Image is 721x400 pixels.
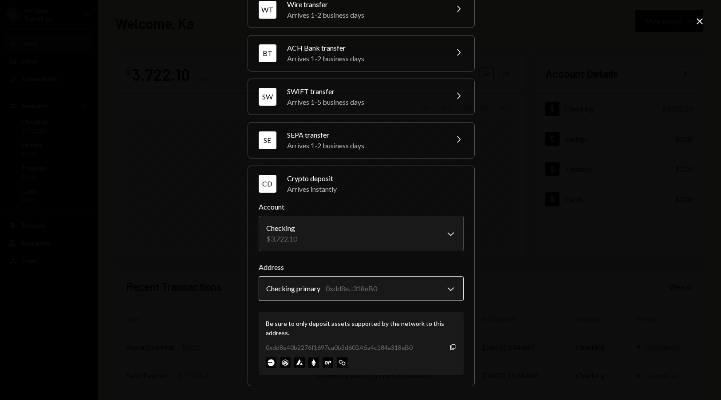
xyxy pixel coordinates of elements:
[248,36,474,71] button: BTACH Bank transferArrives 1-2 business days
[287,184,464,194] div: Arrives instantly
[259,276,464,301] button: Address
[326,283,377,294] div: 0xdd8e...318eB0
[248,79,474,115] button: SWSWIFT transferArrives 1-5 business days
[259,202,464,375] div: CDCrypto depositArrives instantly
[287,43,442,53] div: ACH Bank transfer
[287,173,464,184] div: Crypto deposit
[259,1,276,19] div: WT
[259,202,464,212] label: Account
[287,140,442,151] div: Arrives 1-2 business days
[259,262,464,273] label: Address
[287,130,442,140] div: SEPA transfer
[287,10,442,20] div: Arrives 1-2 business days
[280,357,291,368] img: arbitrum-mainnet
[248,166,474,202] button: CDCrypto depositArrives instantly
[259,88,276,106] div: SW
[294,357,305,368] img: avalanche-mainnet
[308,357,319,368] img: ethereum-mainnet
[266,319,457,337] div: Be sure to only deposit assets supported by the network to this address.
[323,357,333,368] img: optimism-mainnet
[287,53,442,64] div: Arrives 1-2 business days
[259,131,276,149] div: SE
[337,357,347,368] img: polygon-mainnet
[287,97,442,107] div: Arrives 1-5 business days
[259,216,464,251] button: Account
[287,86,442,97] div: SWIFT transfer
[248,123,474,158] button: SESEPA transferArrives 1-2 business days
[259,175,276,193] div: CD
[259,44,276,62] div: BT
[266,343,413,352] div: 0xdd8e40b2276f1697ca0b3d60BA5a4c184a318eB0
[266,357,276,368] img: base-mainnet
